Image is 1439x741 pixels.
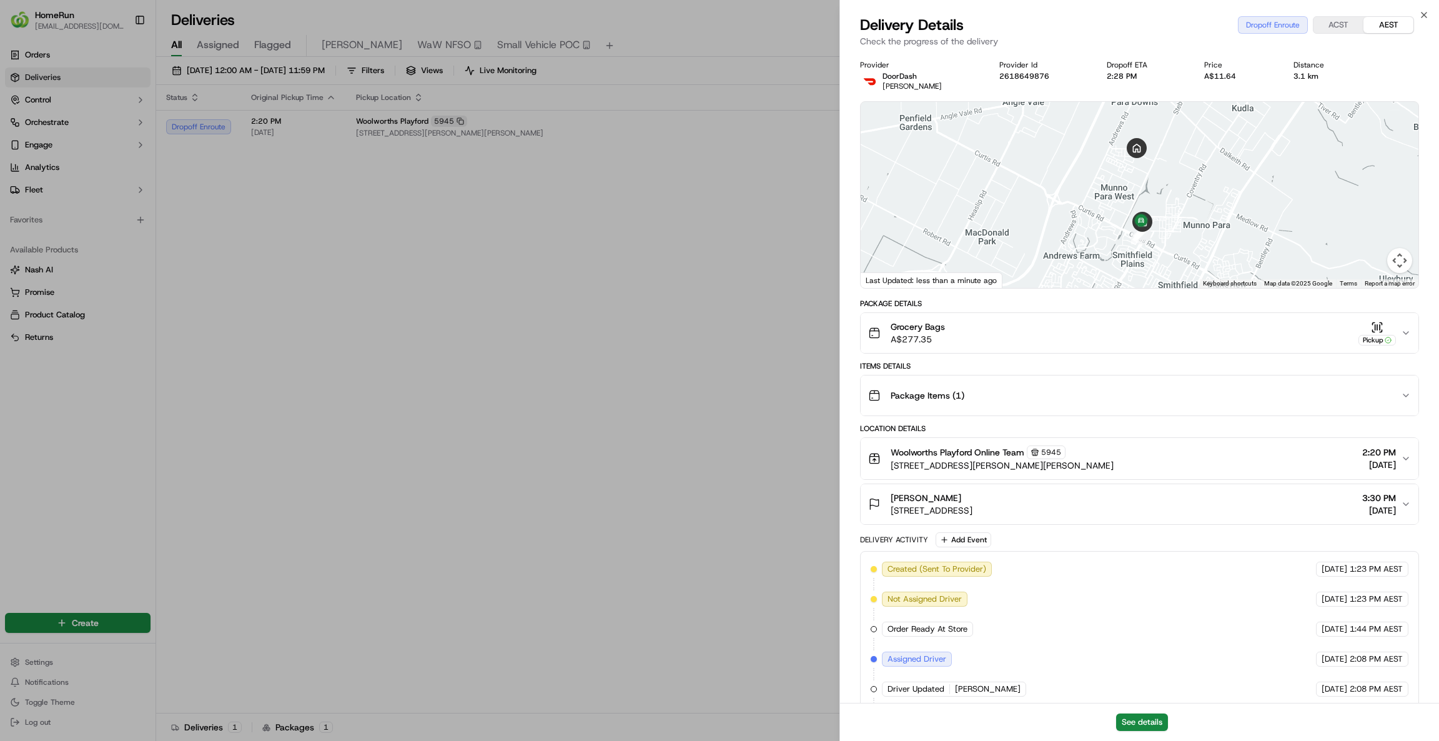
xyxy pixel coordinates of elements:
[1358,321,1396,346] button: Pickup
[864,272,905,288] img: Google
[1350,594,1403,605] span: 1:23 PM AEST
[860,60,979,70] div: Provider
[891,389,964,402] span: Package Items ( 1 )
[1362,504,1396,517] span: [DATE]
[861,438,1418,479] button: Woolworths Playford Online Team5945[STREET_ADDRESS][PERSON_NAME][PERSON_NAME]2:20 PM[DATE]
[1387,248,1412,273] button: Map camera controls
[860,361,1419,371] div: Items Details
[891,459,1114,472] span: [STREET_ADDRESS][PERSON_NAME][PERSON_NAME]
[883,71,942,81] p: DoorDash
[1362,492,1396,504] span: 3:30 PM
[1362,459,1396,471] span: [DATE]
[999,71,1049,81] button: 2618649876
[1350,654,1403,665] span: 2:08 PM AEST
[888,564,986,575] span: Created (Sent To Provider)
[1293,60,1362,70] div: Distance
[1350,624,1403,635] span: 1:44 PM AEST
[891,321,945,333] span: Grocery Bags
[1322,564,1347,575] span: [DATE]
[1134,224,1150,240] div: 4
[860,535,928,545] div: Delivery Activity
[1116,714,1168,731] button: See details
[861,272,1002,288] div: Last Updated: less than a minute ago
[1313,17,1363,33] button: ACST
[888,654,946,665] span: Assigned Driver
[891,492,961,504] span: [PERSON_NAME]
[1107,60,1185,70] div: Dropoff ETA
[1134,224,1150,240] div: 5
[1133,224,1149,240] div: 6
[1340,280,1357,287] a: Terms (opens in new tab)
[861,484,1418,524] button: [PERSON_NAME][STREET_ADDRESS]3:30 PM[DATE]
[891,504,972,517] span: [STREET_ADDRESS]
[1350,564,1403,575] span: 1:23 PM AEST
[1264,280,1332,287] span: Map data ©2025 Google
[955,684,1021,695] span: [PERSON_NAME]
[883,81,942,91] span: [PERSON_NAME]
[1322,684,1347,695] span: [DATE]
[1293,71,1362,81] div: 3.1 km
[888,594,962,605] span: Not Assigned Driver
[999,60,1087,70] div: Provider Id
[1107,71,1185,81] div: 2:28 PM
[1365,280,1415,287] a: Report a map error
[891,333,945,346] span: A$277.35
[1362,446,1396,459] span: 2:20 PM
[1203,279,1257,288] button: Keyboard shortcuts
[860,15,964,35] span: Delivery Details
[860,71,880,91] img: doordash_logo_v2.png
[1204,71,1273,81] div: A$11.64
[861,313,1418,353] button: Grocery BagsA$277.35Pickup
[864,272,905,288] a: Open this area in Google Maps (opens a new window)
[860,299,1419,309] div: Package Details
[1322,654,1347,665] span: [DATE]
[1041,447,1061,457] span: 5945
[861,375,1418,415] button: Package Items (1)
[1131,228,1147,244] div: 1
[1204,60,1273,70] div: Price
[860,35,1419,47] p: Check the progress of the delivery
[1363,17,1413,33] button: AEST
[860,424,1419,434] div: Location Details
[1322,594,1347,605] span: [DATE]
[888,684,944,695] span: Driver Updated
[888,624,967,635] span: Order Ready At Store
[1322,624,1347,635] span: [DATE]
[1358,335,1396,346] div: Pickup
[1350,684,1403,695] span: 2:08 PM AEST
[891,446,1024,459] span: Woolworths Playford Online Team
[936,532,991,547] button: Add Event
